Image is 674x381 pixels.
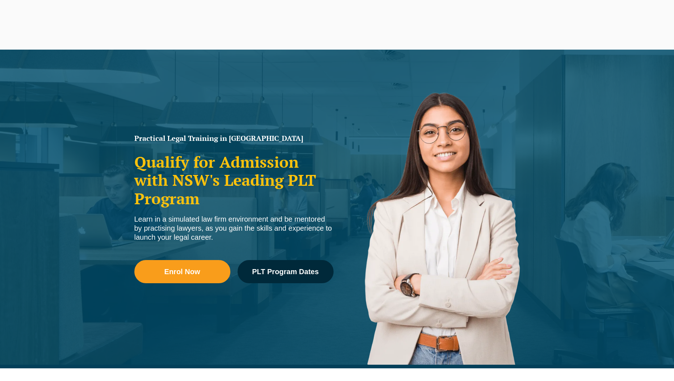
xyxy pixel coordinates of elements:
[238,260,334,283] a: PLT Program Dates
[252,268,319,275] span: PLT Program Dates
[134,215,334,242] div: Learn in a simulated law firm environment and be mentored by practising lawyers, as you gain the ...
[134,135,334,142] h1: Practical Legal Training in [GEOGRAPHIC_DATA]
[134,153,334,208] h2: Qualify for Admission with NSW's Leading PLT Program
[164,268,200,275] span: Enrol Now
[134,260,230,283] a: Enrol Now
